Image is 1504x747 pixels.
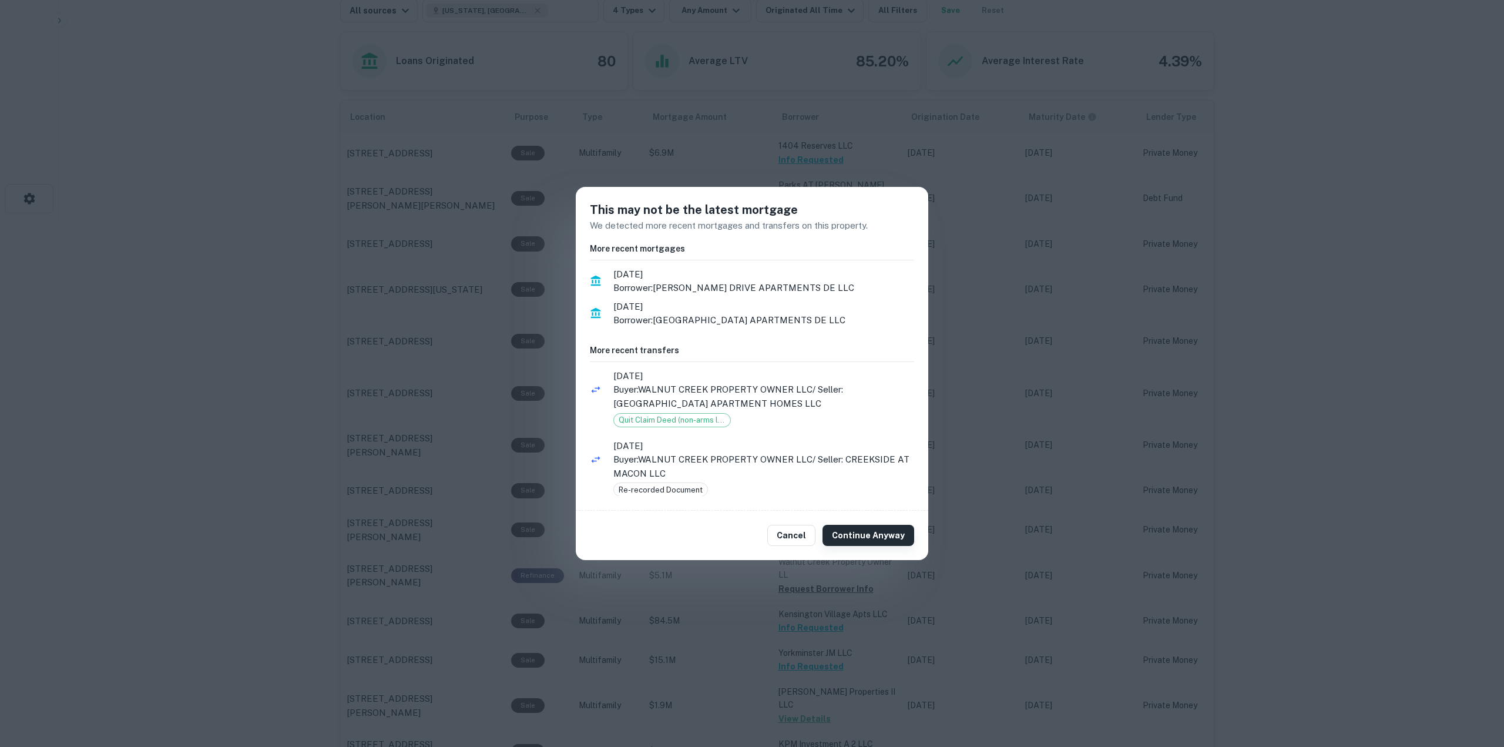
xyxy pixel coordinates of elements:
[590,344,914,357] h6: More recent transfers
[613,267,914,282] span: [DATE]
[613,383,914,410] p: Buyer: WALNUT CREEK PROPERTY OWNER LLC / Seller: [GEOGRAPHIC_DATA] APARTMENT HOMES LLC
[613,483,708,497] div: Re-recorded Document
[613,439,914,453] span: [DATE]
[613,313,914,327] p: Borrower: [GEOGRAPHIC_DATA] APARTMENTS DE LLC
[613,453,914,480] p: Buyer: WALNUT CREEK PROPERTY OWNER LLC / Seller: CREEKSIDE AT MACON LLC
[1445,653,1504,709] iframe: Chat Widget
[613,281,914,295] p: Borrower: [PERSON_NAME] DRIVE APARTMENTS DE LLC
[822,525,914,546] button: Continue Anyway
[590,219,914,233] p: We detected more recent mortgages and transfers on this property.
[614,484,707,496] span: Re-recorded Document
[767,525,815,546] button: Cancel
[613,300,914,314] span: [DATE]
[590,242,914,255] h6: More recent mortgages
[614,414,730,426] span: Quit Claim Deed (non-arms length)
[613,413,731,427] div: Quit Claim Deed (non-arms length)
[613,369,914,383] span: [DATE]
[590,201,914,219] h5: This may not be the latest mortgage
